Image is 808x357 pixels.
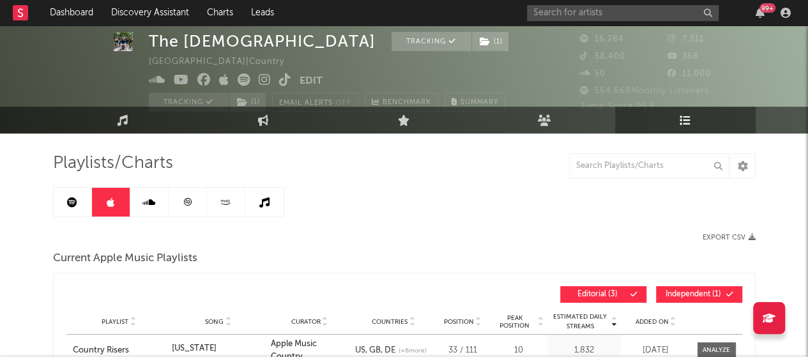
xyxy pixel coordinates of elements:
[636,318,669,326] span: Added On
[703,234,756,241] button: Export CSV
[569,153,729,179] input: Search Playlists/Charts
[667,52,699,61] span: 368
[300,73,323,89] button: Edit
[493,344,544,357] div: 10
[149,54,299,70] div: [GEOGRAPHIC_DATA] | Country
[664,291,723,298] span: Independent ( 1 )
[560,286,646,303] button: Editorial(3)
[229,93,266,112] span: ( 1 )
[398,346,426,356] span: (+ 6 more)
[383,95,431,110] span: Benchmark
[380,346,395,354] a: DE
[667,70,711,78] span: 11,000
[656,286,742,303] button: Independent(1)
[551,344,618,357] div: 1,832
[272,93,358,112] button: Email AlertsOff
[172,342,217,355] div: [US_STATE]
[568,291,627,298] span: Editorial ( 3 )
[205,318,224,326] span: Song
[439,344,487,357] div: 33 / 111
[461,99,498,106] span: Summary
[493,314,537,330] span: Peak Position
[444,318,474,326] span: Position
[667,35,704,43] span: 7,511
[336,100,351,107] em: Off
[624,344,688,357] div: [DATE]
[365,93,438,112] a: Benchmark
[759,3,775,13] div: 99 +
[53,251,197,266] span: Current Apple Music Playlists
[149,32,376,51] div: The [DEMOGRAPHIC_DATA]
[580,87,709,95] span: 564,668 Monthly Listeners
[229,93,266,112] button: (1)
[445,93,505,112] button: Summary
[580,70,606,78] span: 50
[291,318,321,326] span: Curator
[365,346,380,354] a: GB
[527,5,719,21] input: Search for artists
[354,346,365,354] a: US
[392,32,471,51] button: Tracking
[580,102,655,110] span: Jump Score: 95.6
[551,312,610,331] span: Estimated Daily Streams
[149,93,229,112] button: Tracking
[53,156,173,171] span: Playlists/Charts
[472,32,508,51] button: (1)
[471,32,509,51] span: ( 1 )
[102,318,128,326] span: Playlist
[756,8,765,18] button: 99+
[580,52,625,61] span: 58,400
[372,318,408,326] span: Countries
[580,35,624,43] span: 16,284
[73,344,165,357] a: Country Risers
